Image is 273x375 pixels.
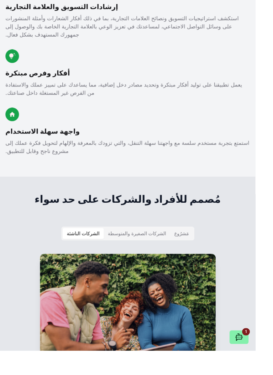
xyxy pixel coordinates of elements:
font: استكشف استراتيجيات التسويق ونصائح العلامات التجارية، بما في ذلك أفكار الشعارات وأمثلة المنشورات ع... [6,16,255,41]
font: الشركات الصغيرة والمتوسطة [115,247,177,253]
font: مُصمم للأفراد والشركات على حد سواء [37,206,236,219]
font: واجهة سهلة الاستخدام [6,136,85,145]
font: مَشرُوع [186,247,202,253]
font: الشركات الناشئة [71,247,107,253]
font: 1 [262,352,264,357]
font: يعمل تطبيقنا على توليد أفكار مبتكرة وتحديد مصادر دخل إضافية، مما يساعدك على تمييز عملك والاستفادة... [6,87,259,103]
font: استمتع بتجربة مستخدم سلسة مع واجهتنا سهلة التنقل، والتي تزودك بالمعرفة والإلهام لتحويل فكرة عملك ... [6,149,267,165]
font: أفكار وفرص مبتكرة [6,74,75,83]
font: إرشادات التسويق والعلامة التجارية [6,3,126,12]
